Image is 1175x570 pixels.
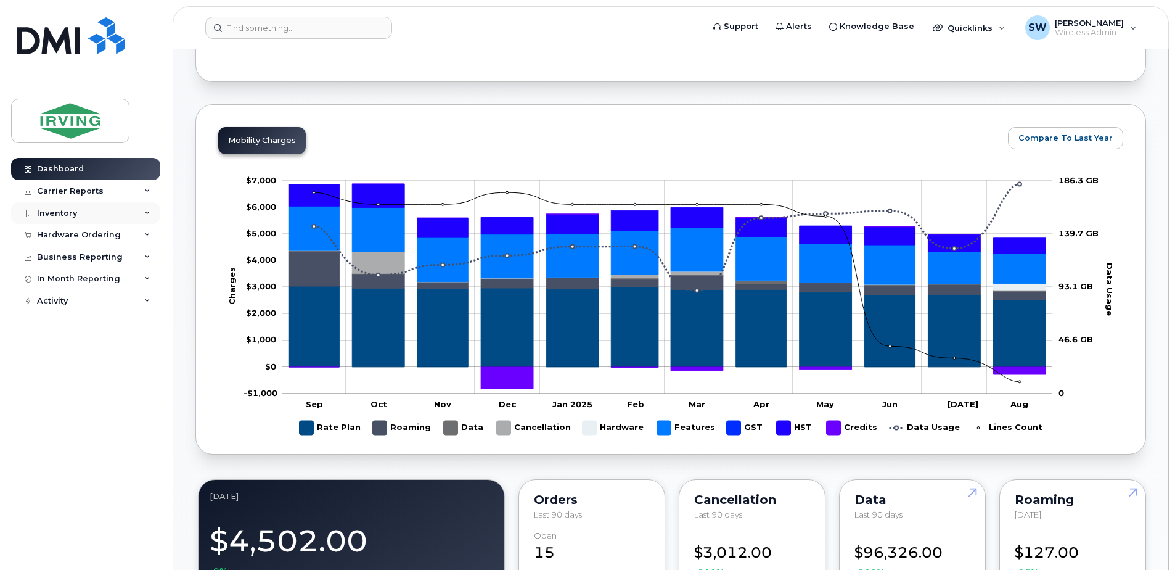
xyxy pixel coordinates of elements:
tspan: Oct [371,399,387,409]
tspan: $5,000 [246,228,276,238]
tspan: Charges [227,267,237,305]
g: $0 [246,255,276,265]
a: Knowledge Base [821,14,923,39]
span: SW [1028,20,1047,35]
g: Roaming [289,252,1046,300]
span: Wireless Admin [1055,28,1124,38]
tspan: 186.3 GB [1058,175,1099,185]
div: Roaming [1015,495,1131,505]
g: Cancellation [497,416,571,440]
div: 15 [534,531,650,563]
tspan: Feb [627,399,644,409]
tspan: -$1,000 [244,388,277,398]
div: Cancellation [694,495,810,505]
g: $0 [246,202,276,212]
tspan: $3,000 [246,281,276,291]
g: Hardware [583,416,645,440]
tspan: 139.7 GB [1058,228,1099,238]
span: Alerts [786,20,812,33]
tspan: Jan 2025 [552,399,592,409]
g: Hardware [289,250,1046,290]
span: Last 90 days [694,510,742,519]
tspan: Nov [434,399,451,409]
div: August 2025 [210,491,493,501]
tspan: $4,000 [246,255,276,265]
div: Open [534,531,557,540]
g: Data [444,416,485,440]
tspan: $6,000 [246,202,276,212]
span: [DATE] [1015,510,1041,519]
tspan: $7,000 [246,175,276,185]
tspan: 0 [1058,388,1064,398]
span: Last 90 days [534,510,582,519]
g: Rate Plan [300,416,361,440]
tspan: 93.1 GB [1058,281,1093,291]
span: Last 90 days [854,510,903,519]
g: $0 [246,335,276,345]
tspan: $1,000 [246,335,276,345]
tspan: Jun [882,399,898,409]
g: GST [727,416,764,440]
g: $0 [244,388,277,398]
span: Quicklinks [948,23,993,33]
g: Data [289,250,1046,292]
g: $0 [246,228,276,238]
tspan: $2,000 [246,308,276,318]
a: Alerts [767,14,821,39]
g: Data Usage [890,416,960,440]
div: Orders [534,495,650,505]
span: Compare To Last Year [1018,132,1113,144]
span: [PERSON_NAME] [1055,18,1124,28]
tspan: [DATE] [948,399,978,409]
span: Support [724,20,758,33]
div: Quicklinks [924,15,1014,40]
g: $0 [246,308,276,318]
g: $0 [246,281,276,291]
tspan: $0 [265,361,276,371]
tspan: 46.6 GB [1058,335,1093,345]
tspan: Dec [499,399,517,409]
g: Lines Count [972,416,1042,440]
g: HST [777,416,814,440]
tspan: Sep [306,399,323,409]
g: Rate Plan [289,286,1046,367]
input: Find something... [205,17,392,39]
button: Compare To Last Year [1008,127,1123,149]
div: Data [854,495,970,505]
g: Features [657,416,715,440]
tspan: Aug [1010,399,1028,409]
g: Features [289,206,1046,284]
g: HST [289,184,1046,254]
g: Legend [300,416,1042,440]
tspan: May [816,399,834,409]
tspan: Data Usage [1105,263,1115,316]
tspan: Apr [753,399,769,409]
g: Roaming [373,416,432,440]
tspan: Mar [689,399,705,409]
a: Support [705,14,767,39]
div: Sally Wyers [1017,15,1145,40]
g: $0 [246,175,276,185]
g: Credits [827,416,877,440]
span: Knowledge Base [840,20,914,33]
